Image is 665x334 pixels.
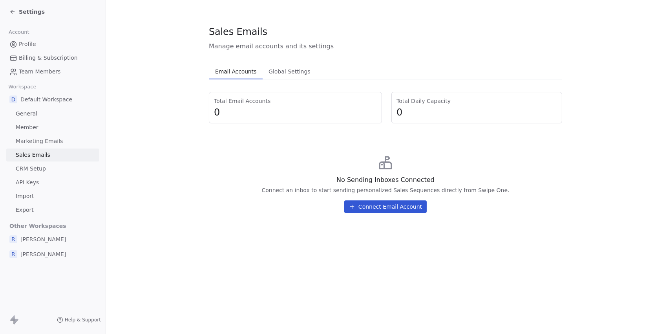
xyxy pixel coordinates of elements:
span: Default Workspace [20,95,72,103]
span: API Keys [16,178,39,187]
a: API Keys [6,176,99,189]
span: Other Workspaces [6,220,69,232]
div: No Sending Inboxes Connected [336,175,435,185]
a: Member [6,121,99,134]
div: Connect an inbox to start sending personalized Sales Sequences directly from Swipe One. [261,186,509,194]
span: 0 [214,106,377,118]
span: Export [16,206,34,214]
a: CRM Setup [6,162,99,175]
span: Sales Emails [16,151,50,159]
span: Email Accounts [212,66,259,77]
span: CRM Setup [16,165,46,173]
a: Export [6,204,99,217]
a: Help & Support [57,317,101,323]
span: R [9,235,17,243]
span: Marketing Emails [16,137,63,145]
span: Member [16,123,38,132]
span: Sales Emails [209,26,267,38]
span: Team Members [19,68,60,76]
a: Billing & Subscription [6,51,99,64]
span: Global Settings [265,66,314,77]
span: Account [5,26,33,38]
span: Profile [19,40,36,48]
span: R [9,250,17,258]
button: Connect Email Account [344,200,427,213]
a: Import [6,190,99,203]
span: 0 [396,106,557,118]
a: Sales Emails [6,149,99,161]
a: Settings [9,8,45,16]
span: General [16,110,37,118]
span: [PERSON_NAME] [20,250,66,258]
a: Profile [6,38,99,51]
span: Settings [19,8,45,16]
span: Billing & Subscription [19,54,78,62]
span: Total Email Accounts [214,97,377,105]
span: Import [16,192,34,200]
span: Workspace [5,81,40,93]
a: Marketing Emails [6,135,99,148]
span: D [9,95,17,103]
a: Team Members [6,65,99,78]
span: Help & Support [65,317,101,323]
span: Total Daily Capacity [396,97,557,105]
span: [PERSON_NAME] [20,235,66,243]
a: General [6,107,99,120]
span: Manage email accounts and its settings [209,42,562,51]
